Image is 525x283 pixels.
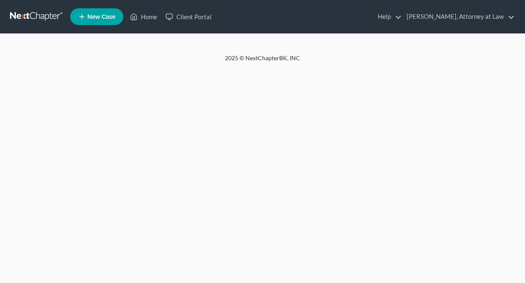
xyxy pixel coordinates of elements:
[24,54,501,69] div: 2025 © NextChapterBK, INC
[161,9,216,24] a: Client Portal
[70,8,123,25] new-legal-case-button: New Case
[126,9,161,24] a: Home
[403,9,515,24] a: [PERSON_NAME], Attorney at Law
[374,9,402,24] a: Help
